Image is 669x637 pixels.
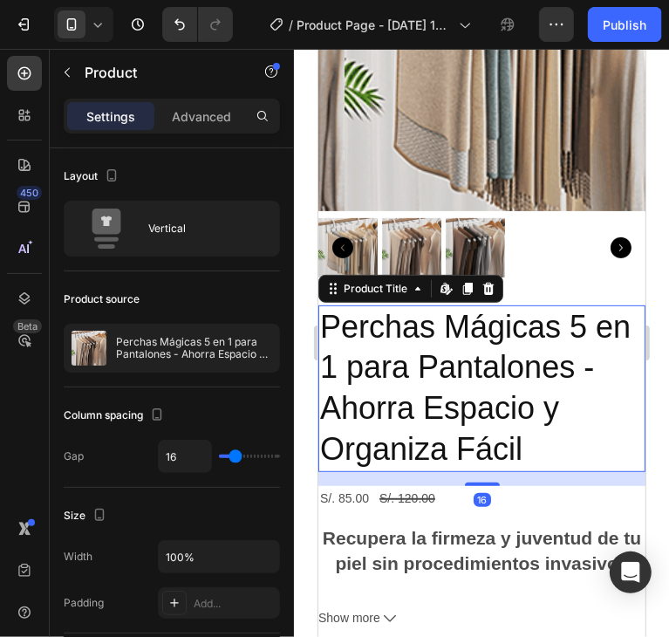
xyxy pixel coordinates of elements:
[194,596,276,612] div: Add...
[610,551,652,593] div: Open Intercom Messenger
[64,549,92,565] div: Width
[159,441,211,472] input: Auto
[64,595,104,611] div: Padding
[162,7,233,42] div: Undo/Redo
[64,165,122,188] div: Layout
[148,209,255,249] div: Vertical
[116,336,272,360] p: Perchas Mágicas 5 en 1 para Pantalones - Ahorra Espacio y Organiza Fácil
[64,291,140,307] div: Product source
[603,16,646,34] div: Publish
[588,7,661,42] button: Publish
[297,16,452,34] span: Product Page - [DATE] 19:34:00
[64,504,110,528] div: Size
[64,404,167,428] div: Column spacing
[318,49,645,637] iframe: Design area
[86,107,135,126] p: Settings
[289,16,293,34] span: /
[172,107,231,126] p: Advanced
[72,331,106,366] img: product feature img
[17,186,42,200] div: 450
[64,449,84,464] div: Gap
[159,541,279,572] input: Auto
[85,62,233,83] p: Product
[13,319,42,333] div: Beta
